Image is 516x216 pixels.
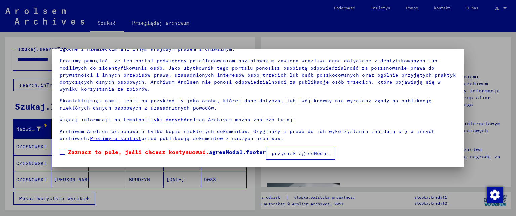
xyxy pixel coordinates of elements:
[60,128,435,141] font: Archiwum Arolsen przechowuje tylko kopie niektórych dokumentów. Oryginały i prawa do ich wykorzys...
[184,117,296,123] font: Arolsen Archives można znaleźć tutaj.
[60,39,450,52] font: zostały ustanowione przez Międzynarodowy Komitet, najwyższy organ zarządzający Archiwum Arolsen, ...
[60,98,432,111] font: z nami, jeśli na przykład Ty jako osoba, której dane dotyczą, lub Twój krewny nie wyrażasz zgody ...
[266,147,335,160] button: przycisk agreeModal
[60,117,138,123] font: Więcej informacji na temat
[141,135,284,141] font: przed publikacją dokumentów z naszych archiwów.
[90,98,99,104] a: się
[209,148,266,155] font: agreeModal.footer
[487,187,503,203] img: Zmiana zgody
[272,150,329,156] font: przycisk agreeModal
[60,58,456,92] font: Prosimy pamiętać, że ten portal poświęcony prześladowaniom nazistowskim zawiera wrażliwe dane dot...
[68,148,209,155] font: Zaznacz to pole, jeśli chcesz kontynuować.
[138,117,184,123] a: polityki danych
[60,98,90,104] font: Skontaktuj
[90,135,141,141] a: Prosimy o kontakt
